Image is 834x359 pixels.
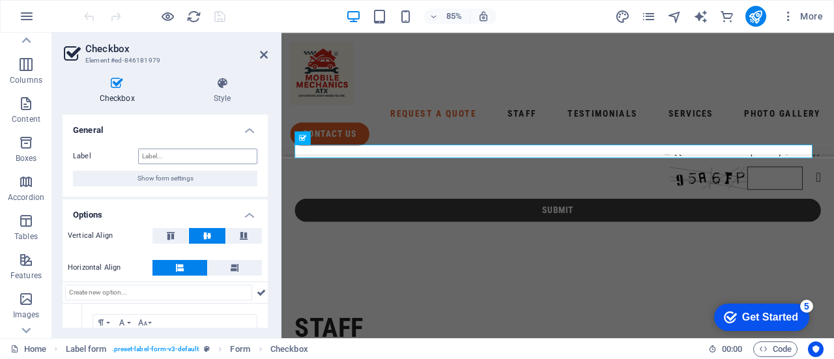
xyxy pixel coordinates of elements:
input: Label... [138,149,257,164]
nav: breadcrumb [66,341,308,357]
span: Click to select. Double-click to edit [270,341,308,357]
button: Paragraph Format [93,315,114,330]
p: Content [12,114,40,124]
span: Click to select. Double-click to edit [66,341,107,357]
span: Code [759,341,792,357]
h4: Options [63,199,268,223]
p: Features [10,270,42,281]
span: More [782,10,823,23]
h4: Checkbox [63,77,177,104]
span: Click to select. Double-click to edit [230,341,250,357]
i: AI Writer [693,9,708,24]
label: Vertical Align [68,228,152,244]
button: commerce [719,8,735,24]
label: Horizontal Align [68,260,152,276]
button: More [777,6,828,27]
button: Usercentrics [808,341,824,357]
button: 85% [424,8,470,24]
h4: Style [177,77,268,104]
i: This element is a customizable preset [204,345,210,352]
span: . preset-label-form-v3-default [112,341,199,357]
i: Reload page [186,9,201,24]
span: Show form settings [137,171,194,186]
button: Code [753,341,798,357]
input: Create new option... [65,285,252,300]
p: Boxes [16,153,37,164]
button: Click here to leave preview mode and continue editing [160,8,175,24]
div: Get Started 5 items remaining, 0% complete [10,7,106,34]
p: Images [13,309,40,320]
h4: General [63,115,268,138]
div: Get Started [38,14,94,26]
a: Click to cancel selection. Double-click to open Pages [10,341,46,357]
button: Show form settings [73,171,257,186]
label: Label [73,149,138,164]
i: Pages (Ctrl+Alt+S) [641,9,656,24]
h6: 85% [444,8,465,24]
p: Tables [14,231,38,242]
button: Font Size [135,315,156,330]
i: On resize automatically adjust zoom level to fit chosen device. [478,10,489,22]
i: Design (Ctrl+Alt+Y) [615,9,630,24]
button: navigator [667,8,683,24]
span: : [731,344,733,354]
p: Accordion [8,192,44,203]
i: Publish [748,9,763,24]
button: Font Family [114,315,135,330]
span: 00 00 [722,341,742,357]
h6: Session time [708,341,743,357]
i: Navigator [667,9,682,24]
div: 5 [96,3,109,16]
h3: Element #ed-846181979 [85,55,242,66]
i: Commerce [719,9,734,24]
button: design [615,8,631,24]
button: text_generator [693,8,709,24]
button: reload [186,8,201,24]
button: publish [745,6,766,27]
button: pages [641,8,657,24]
h2: Checkbox [85,43,268,55]
p: Columns [10,75,42,85]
